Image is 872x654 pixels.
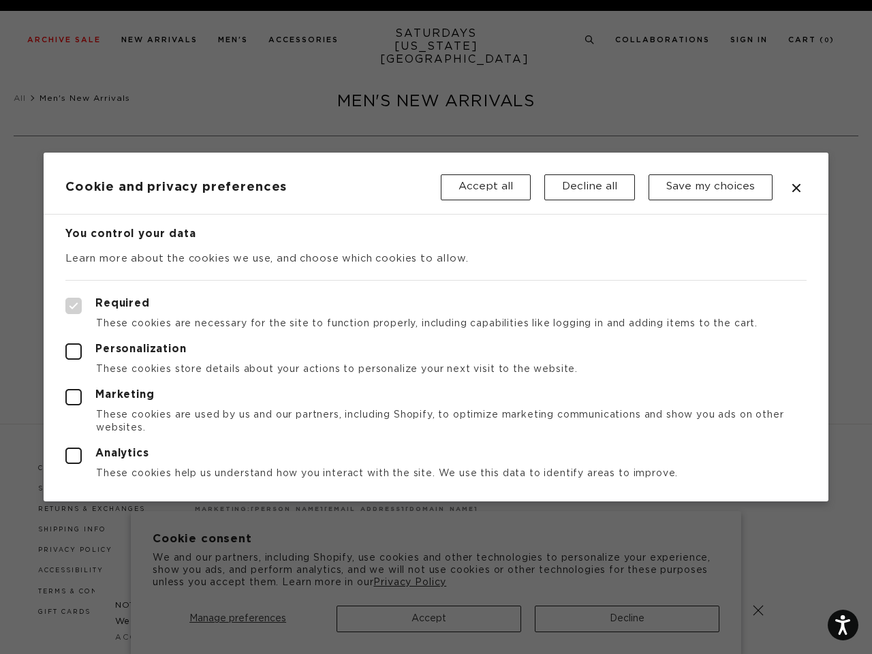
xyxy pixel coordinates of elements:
[65,448,807,464] label: Analytics
[649,174,773,200] button: Save my choices
[65,180,441,195] h2: Cookie and privacy preferences
[65,317,807,330] p: These cookies are necessary for the site to function properly, including capabilities like loggin...
[65,298,807,314] label: Required
[65,467,807,480] p: These cookies help us understand how you interact with the site. We use this data to identify are...
[788,180,805,196] button: Close dialog
[65,343,807,360] label: Personalization
[544,174,635,200] button: Decline all
[65,251,807,266] p: Learn more about the cookies we use, and choose which cookies to allow.
[65,363,807,375] p: These cookies store details about your actions to personalize your next visit to the website.
[65,389,807,405] label: Marketing
[65,409,807,433] p: These cookies are used by us and our partners, including Shopify, to optimize marketing communica...
[441,174,531,200] button: Accept all
[65,229,807,241] h3: You control your data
